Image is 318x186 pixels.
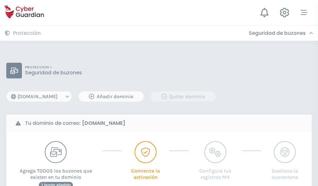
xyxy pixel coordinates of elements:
[195,163,235,180] p: Configura tus registros MX
[25,70,82,76] p: Seguridad de buzones
[16,163,96,180] p: Agrega TODOS los buzones que existen en tu dominio
[83,93,139,100] div: Añadir dominio
[249,30,313,36] div: Seguridad de buzones
[25,65,82,70] p: PROTECCIÓN >
[249,30,306,36] h3: Seguridad de buzones
[78,91,144,102] button: Añadir dominio
[25,120,125,127] b: Tu dominio de correo:
[195,141,235,180] button: Configura tus registros MX
[13,30,41,36] h3: Protección
[155,93,211,100] div: Quitar dominio
[150,91,216,102] button: Quitar dominio
[128,141,163,180] button: Comienza la activación
[128,163,163,180] p: Comienza la activación
[82,120,125,127] strong: [DOMAIN_NAME]
[268,141,302,180] button: Gestiona la cuarentena
[268,163,302,180] p: Gestiona la cuarentena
